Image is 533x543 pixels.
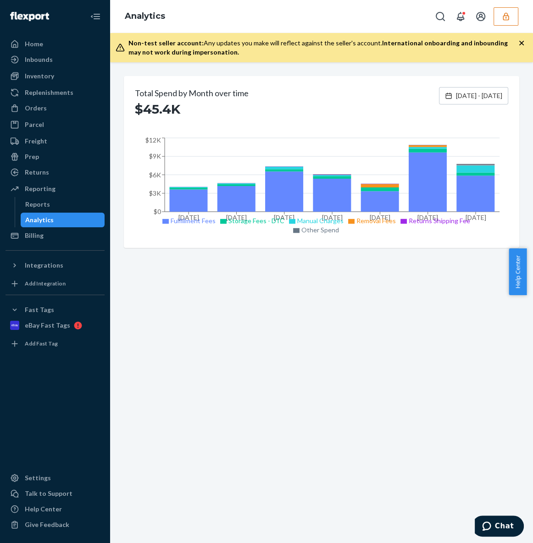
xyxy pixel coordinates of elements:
[25,184,56,193] div: Reporting
[25,104,47,113] div: Orders
[149,189,161,197] tspan: $3K
[25,305,54,314] div: Fast Tags
[6,134,105,148] a: Freight
[25,120,44,129] div: Parcel
[6,117,105,132] a: Parcel
[6,149,105,164] a: Prep
[274,214,294,221] tspan: [DATE]
[356,217,396,225] span: Removal Fees
[125,11,165,21] a: Analytics
[6,258,105,273] button: Integrations
[154,208,161,215] tspan: $0
[475,516,524,538] iframe: Opens a widget where you can chat to one of our agents
[297,217,344,225] span: Manual Charges
[472,7,490,26] button: Open account menu
[6,228,105,243] a: Billing
[21,197,105,212] a: Reports
[25,280,66,287] div: Add Integration
[6,69,105,83] a: Inventory
[6,318,105,333] a: eBay Fast Tags
[25,168,49,177] div: Returns
[6,302,105,317] button: Fast Tags
[10,12,49,21] img: Flexport logo
[409,217,470,225] span: Returns Shipping Fee
[431,7,450,26] button: Open Search Box
[145,136,161,144] tspan: $12K
[178,214,199,221] tspan: [DATE]
[439,87,508,104] button: [DATE] - [DATE]
[6,181,105,196] a: Reporting
[128,39,204,47] span: Non-test seller account:
[301,226,339,234] span: Other Spend
[25,39,43,49] div: Home
[149,170,161,178] tspan: $6K
[228,217,284,225] span: Storage Fees - DTC
[25,340,58,347] div: Add Fast Tag
[417,214,438,221] tspan: [DATE]
[6,85,105,100] a: Replenishments
[171,217,216,225] span: Fulfillment Fees
[25,55,53,64] div: Inbounds
[128,38,518,57] div: Any updates you make will reflect against the seller's account.
[6,101,105,115] a: Orders
[6,486,105,501] button: Talk to Support
[456,91,502,100] span: [DATE] - [DATE]
[25,520,69,529] div: Give Feedback
[226,214,247,221] tspan: [DATE]
[6,517,105,532] button: Give Feedback
[25,71,54,81] div: Inventory
[135,87,249,99] h2: Total Spend by Month over time
[149,152,161,160] tspan: $9K
[25,215,54,225] div: Analytics
[6,165,105,180] a: Returns
[86,7,105,26] button: Close Navigation
[25,137,47,146] div: Freight
[509,248,527,295] button: Help Center
[135,101,180,117] span: $45.4K
[25,505,62,514] div: Help Center
[25,321,70,330] div: eBay Fast Tags
[25,261,63,270] div: Integrations
[6,502,105,516] a: Help Center
[25,231,44,240] div: Billing
[21,213,105,227] a: Analytics
[6,471,105,485] a: Settings
[25,152,39,161] div: Prep
[6,336,105,351] a: Add Fast Tag
[25,88,73,97] div: Replenishments
[25,200,50,209] div: Reports
[6,37,105,51] a: Home
[451,7,470,26] button: Open notifications
[322,214,343,221] tspan: [DATE]
[25,473,51,483] div: Settings
[25,489,72,498] div: Talk to Support
[6,52,105,67] a: Inbounds
[370,214,390,221] tspan: [DATE]
[465,214,486,221] tspan: [DATE]
[6,276,105,291] a: Add Integration
[117,3,172,30] ol: breadcrumbs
